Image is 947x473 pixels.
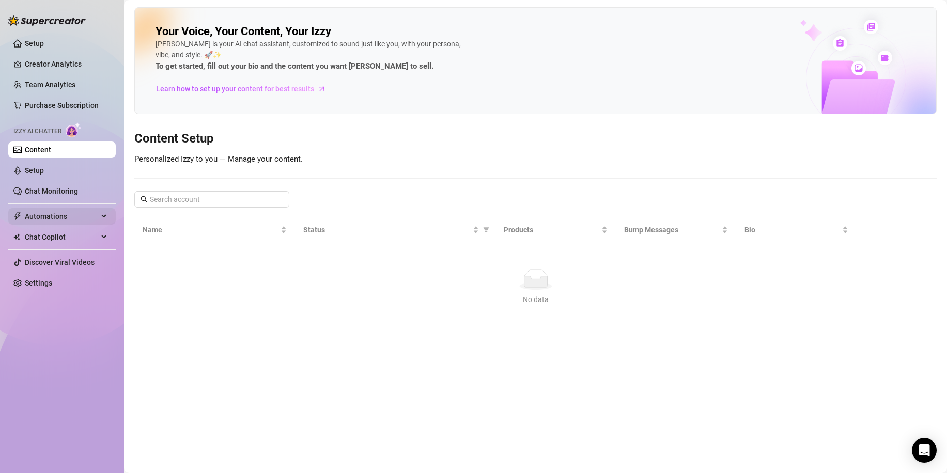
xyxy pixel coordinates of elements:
span: Name [143,224,278,235]
span: Status [303,224,471,235]
th: Status [295,216,495,244]
span: filter [483,227,489,233]
a: Content [25,146,51,154]
h3: Content Setup [134,131,937,147]
img: ai-chatter-content-library-cLFOSyPT.png [776,8,936,114]
div: No data [147,294,924,305]
a: Setup [25,166,44,175]
a: Setup [25,39,44,48]
span: filter [481,222,491,238]
img: Chat Copilot [13,233,20,241]
span: thunderbolt [13,212,22,220]
a: Purchase Subscription [25,101,99,109]
th: Bio [736,216,857,244]
a: Team Analytics [25,81,75,89]
span: Bio [744,224,840,235]
th: Bump Messages [616,216,736,244]
a: Creator Analytics [25,56,107,72]
a: Learn how to set up your content for best results [156,81,334,97]
span: search [141,196,148,203]
img: logo-BBDzfeDw.svg [8,15,86,26]
span: Chat Copilot [25,229,98,245]
a: Discover Viral Videos [25,258,95,266]
h2: Your Voice, Your Content, Your Izzy [156,24,331,39]
span: Izzy AI Chatter [13,127,61,136]
span: Learn how to set up your content for best results [156,83,314,94]
th: Name [134,216,295,244]
span: Bump Messages [624,224,720,235]
strong: To get started, fill out your bio and the content you want [PERSON_NAME] to sell. [156,61,433,71]
img: AI Chatter [66,122,82,137]
span: Personalized Izzy to you — Manage your content. [134,154,303,164]
th: Products [495,216,616,244]
a: Chat Monitoring [25,187,78,195]
span: Products [504,224,599,235]
div: [PERSON_NAME] is your AI chat assistant, customized to sound just like you, with your persona, vi... [156,39,465,73]
input: Search account [150,194,275,205]
div: Open Intercom Messenger [912,438,937,463]
a: Settings [25,279,52,287]
span: arrow-right [317,84,327,94]
span: Automations [25,208,98,225]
